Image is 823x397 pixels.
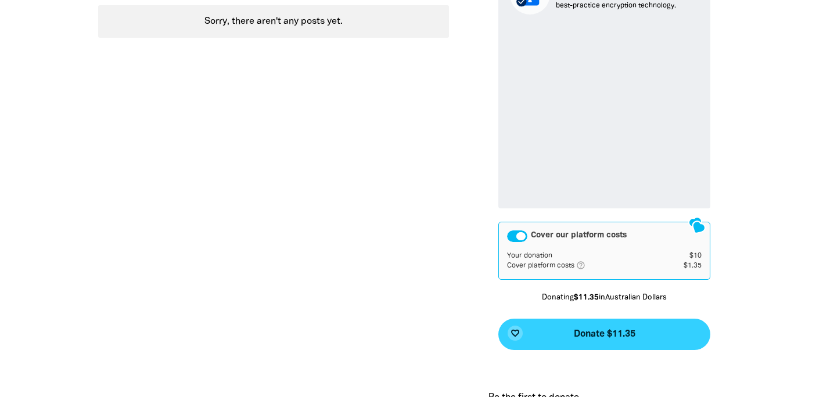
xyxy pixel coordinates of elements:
[98,5,450,38] div: Sorry, there aren't any posts yet.
[507,261,666,271] td: Cover platform costs
[666,261,702,271] td: $1.35
[511,329,520,338] i: favorite_border
[574,330,635,339] span: Donate $11.35
[507,251,666,261] td: Your donation
[666,251,702,261] td: $10
[574,294,599,301] b: $11.35
[498,293,710,304] p: Donating in Australian Dollars
[507,230,527,242] button: Cover our platform costs
[498,319,710,350] button: favorite_borderDonate $11.35
[508,24,701,199] iframe: Secure payment input frame
[576,261,595,270] i: help_outlined
[98,5,450,38] div: Paginated content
